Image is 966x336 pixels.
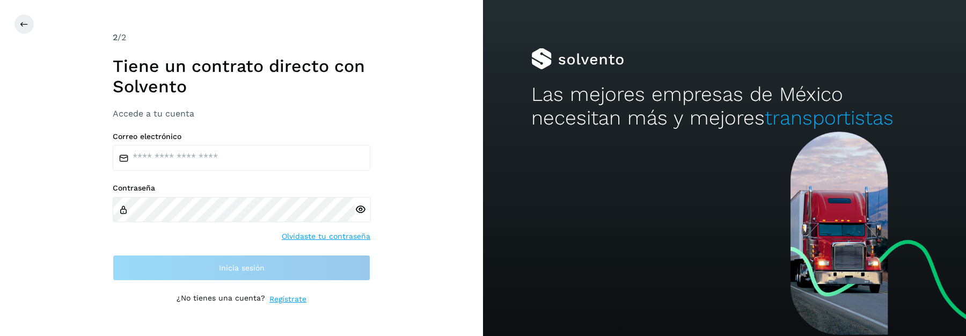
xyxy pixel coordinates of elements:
label: Contraseña [113,184,370,193]
span: 2 [113,32,118,42]
h1: Tiene un contrato directo con Solvento [113,56,370,97]
h2: Las mejores empresas de México necesitan más y mejores [531,83,918,130]
a: Olvidaste tu contraseña [282,231,370,242]
span: Inicia sesión [219,264,265,272]
p: ¿No tienes una cuenta? [177,294,265,305]
label: Correo electrónico [113,132,370,141]
button: Inicia sesión [113,255,370,281]
h3: Accede a tu cuenta [113,108,370,119]
a: Regístrate [269,294,306,305]
div: /2 [113,31,370,44]
span: transportistas [765,106,894,129]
